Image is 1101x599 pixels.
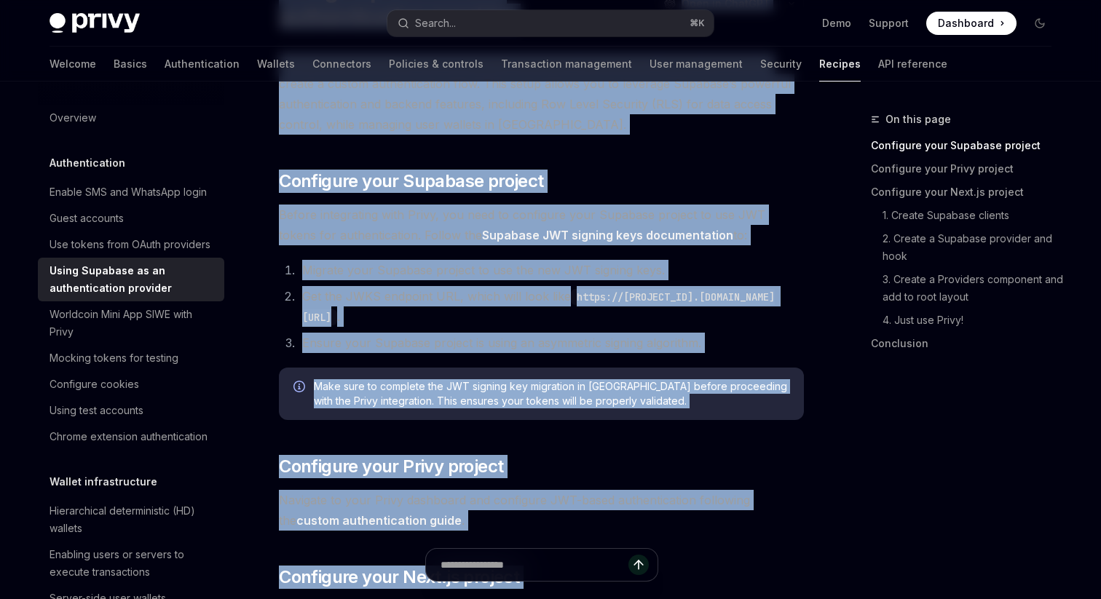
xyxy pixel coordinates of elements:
[38,542,224,585] a: Enabling users or servers to execute transactions
[50,154,125,172] h5: Authentication
[50,109,96,127] div: Overview
[885,111,951,128] span: On this page
[869,16,909,31] a: Support
[38,231,224,258] a: Use tokens from OAuth providers
[50,13,140,33] img: dark logo
[293,381,308,395] svg: Info
[38,301,224,345] a: Worldcoin Mini App SIWE with Privy
[38,371,224,397] a: Configure cookies
[389,47,484,82] a: Policies & controls
[298,286,804,327] li: Get the JWKS endpoint URL, which will look like .
[257,47,295,82] a: Wallets
[314,379,789,408] span: Make sure to complete the JWT signing key migration in [GEOGRAPHIC_DATA] before proceeding with t...
[50,402,143,419] div: Using test accounts
[628,555,649,575] button: Send message
[1028,12,1051,35] button: Toggle dark mode
[871,134,1063,157] a: Configure your Supabase project
[650,47,743,82] a: User management
[926,12,1017,35] a: Dashboard
[690,17,705,29] span: ⌘ K
[312,47,371,82] a: Connectors
[50,473,157,491] h5: Wallet infrastructure
[871,181,1063,204] a: Configure your Next.js project
[165,47,240,82] a: Authentication
[38,105,224,131] a: Overview
[279,53,804,135] span: This guide demonstrates how to integrate Supabase’s authentication system with Privy to create a ...
[50,183,207,201] div: Enable SMS and WhatsApp login
[50,306,216,341] div: Worldcoin Mini App SIWE with Privy
[501,47,632,82] a: Transaction management
[883,227,1063,268] a: 2. Create a Supabase provider and hook
[871,332,1063,355] a: Conclusion
[38,397,224,424] a: Using test accounts
[938,16,994,31] span: Dashboard
[415,15,456,32] div: Search...
[279,205,804,245] span: Before integrating with Privy, you need to configure your Supabase project to use JWT tokens for ...
[50,502,216,537] div: Hierarchical deterministic (HD) wallets
[279,170,543,193] span: Configure your Supabase project
[38,345,224,371] a: Mocking tokens for testing
[298,260,804,280] li: Migrate your Supabase project to use the new JWT signing keys.
[114,47,147,82] a: Basics
[883,268,1063,309] a: 3. Create a Providers component and add to root layout
[38,205,224,231] a: Guest accounts
[878,47,947,82] a: API reference
[38,498,224,542] a: Hierarchical deterministic (HD) wallets
[822,16,851,31] a: Demo
[279,490,804,531] span: Navigate to your Privy dashboard and configure JWT-based authentication following the .
[50,376,139,393] div: Configure cookies
[482,228,733,243] a: Supabase JWT signing keys documentation
[50,349,178,367] div: Mocking tokens for testing
[387,10,714,36] button: Search...⌘K
[883,309,1063,332] a: 4. Just use Privy!
[50,210,124,227] div: Guest accounts
[819,47,861,82] a: Recipes
[50,47,96,82] a: Welcome
[38,424,224,450] a: Chrome extension authentication
[50,546,216,581] div: Enabling users or servers to execute transactions
[760,47,802,82] a: Security
[38,179,224,205] a: Enable SMS and WhatsApp login
[871,157,1063,181] a: Configure your Privy project
[883,204,1063,227] a: 1. Create Supabase clients
[50,262,216,297] div: Using Supabase as an authentication provider
[50,428,208,445] div: Chrome extension authentication
[38,258,224,301] a: Using Supabase as an authentication provider
[298,333,804,353] li: Ensure your Supabase project is using an asymmetric signing algorithm.
[50,236,210,253] div: Use tokens from OAuth providers
[279,455,503,478] span: Configure your Privy project
[296,513,462,528] a: custom authentication guide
